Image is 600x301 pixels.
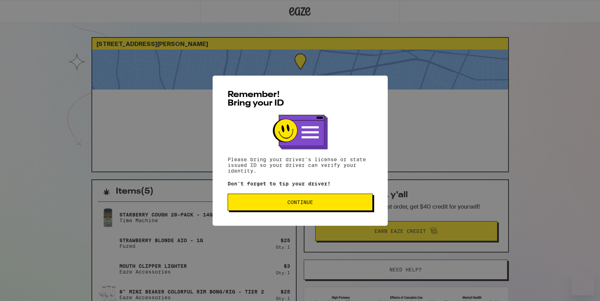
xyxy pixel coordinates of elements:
p: Please bring your driver's license or state issued ID so your driver can verify your identity. [228,157,373,174]
span: Remember! Bring your ID [228,91,284,108]
iframe: Button to launch messaging window [571,272,594,295]
p: Don't forget to tip your driver! [228,181,373,187]
span: Continue [287,200,313,205]
button: Continue [228,194,373,211]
